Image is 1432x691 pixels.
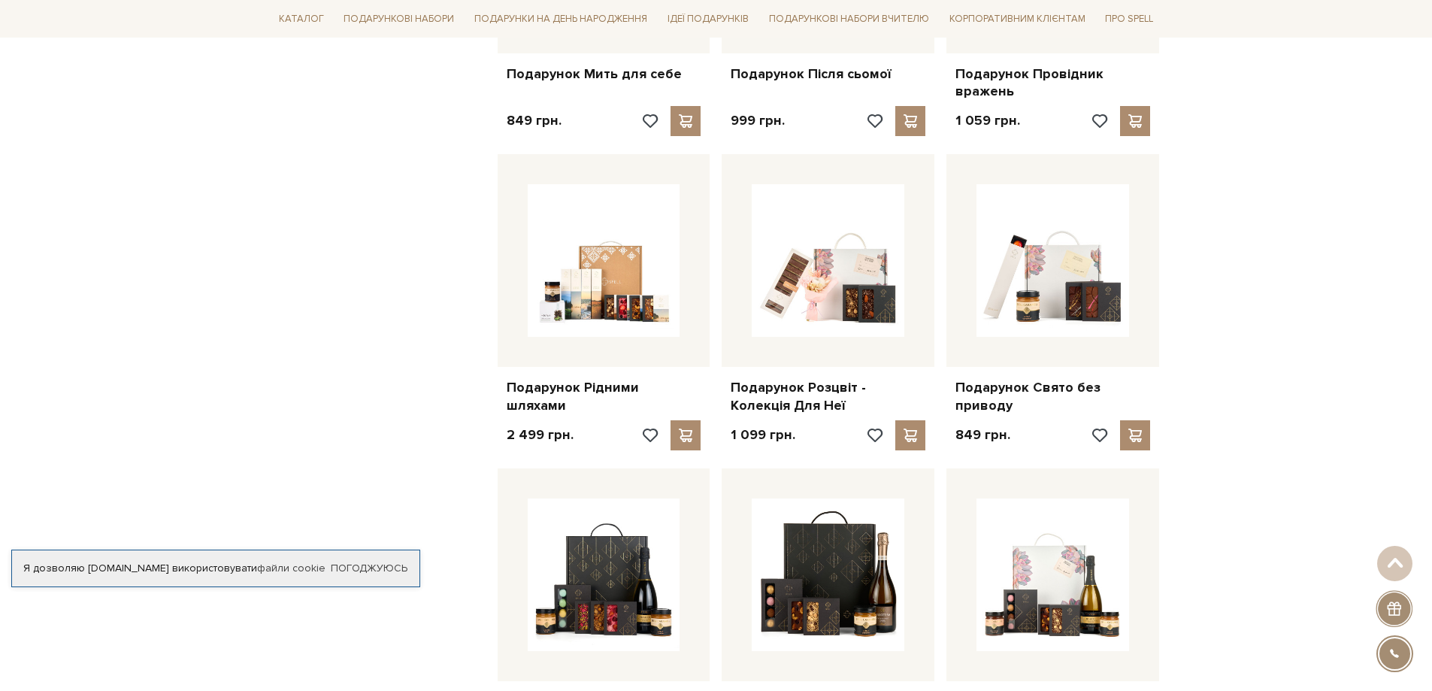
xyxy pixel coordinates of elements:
[507,379,701,414] a: Подарунок Рідними шляхами
[468,8,653,31] a: Подарунки на День народження
[955,65,1150,101] a: Подарунок Провідник вражень
[662,8,755,31] a: Ідеї подарунків
[338,8,460,31] a: Подарункові набори
[955,379,1150,414] a: Подарунок Свято без приводу
[12,562,419,575] div: Я дозволяю [DOMAIN_NAME] використовувати
[731,65,925,83] a: Подарунок Після сьомої
[731,379,925,414] a: Подарунок Розцвіт - Колекція Для Неї
[955,426,1010,444] p: 849 грн.
[507,112,562,129] p: 849 грн.
[731,426,795,444] p: 1 099 грн.
[273,8,330,31] a: Каталог
[955,112,1020,129] p: 1 059 грн.
[1099,8,1159,31] a: Про Spell
[257,562,325,574] a: файли cookie
[507,65,701,83] a: Подарунок Мить для себе
[763,6,935,32] a: Подарункові набори Вчителю
[507,426,574,444] p: 2 499 грн.
[731,112,785,129] p: 999 грн.
[943,8,1091,31] a: Корпоративним клієнтам
[331,562,407,575] a: Погоджуюсь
